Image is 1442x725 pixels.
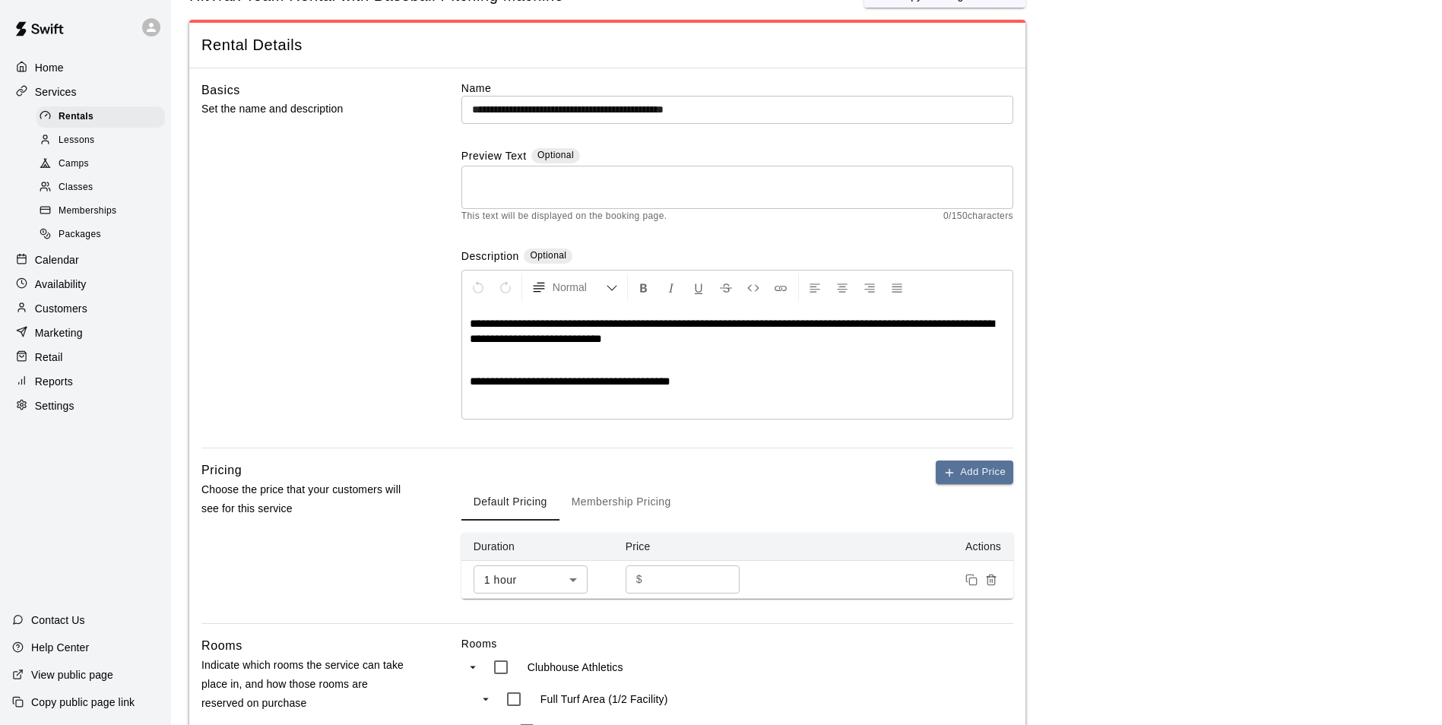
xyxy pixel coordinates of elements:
[35,325,83,340] p: Marketing
[537,150,574,160] span: Optional
[12,297,159,320] a: Customers
[493,274,518,301] button: Redo
[12,273,159,296] a: Availability
[981,570,1001,590] button: Remove price
[35,374,73,389] p: Reports
[530,250,566,261] span: Optional
[36,201,165,222] div: Memberships
[201,35,1013,55] span: Rental Details
[36,106,165,128] div: Rentals
[12,56,159,79] a: Home
[12,81,159,103] a: Services
[713,274,739,301] button: Format Strikethrough
[35,277,87,292] p: Availability
[59,227,101,242] span: Packages
[12,249,159,271] a: Calendar
[461,533,613,561] th: Duration
[636,571,642,587] p: $
[36,105,171,128] a: Rentals
[613,533,765,561] th: Price
[461,81,1013,96] label: Name
[658,274,684,301] button: Format Italics
[31,695,135,710] p: Copy public page link
[936,461,1013,484] button: Add Price
[35,84,77,100] p: Services
[528,660,623,675] p: Clubhouse Athletics
[962,570,981,590] button: Duplicate price
[36,128,171,152] a: Lessons
[12,321,159,344] a: Marketing
[201,480,413,518] p: Choose the price that your customers will see for this service
[829,274,855,301] button: Center Align
[768,274,794,301] button: Insert Link
[35,398,74,413] p: Settings
[31,667,113,682] p: View public page
[59,180,93,195] span: Classes
[36,223,171,247] a: Packages
[12,346,159,369] a: Retail
[36,177,165,198] div: Classes
[201,636,242,656] h6: Rooms
[686,274,711,301] button: Format Underline
[765,533,1013,561] th: Actions
[201,81,240,100] h6: Basics
[802,274,828,301] button: Left Align
[31,613,85,628] p: Contact Us
[201,461,242,480] h6: Pricing
[525,274,624,301] button: Formatting Options
[36,154,165,175] div: Camps
[461,209,667,224] span: This text will be displayed on the booking page.
[740,274,766,301] button: Insert Code
[36,176,171,200] a: Classes
[201,656,413,714] p: Indicate which rooms the service can take place in, and how those rooms are reserved on purchase
[35,252,79,268] p: Calendar
[35,60,64,75] p: Home
[36,153,171,176] a: Camps
[461,249,519,266] label: Description
[857,274,883,301] button: Right Align
[559,484,683,521] button: Membership Pricing
[35,301,87,316] p: Customers
[36,224,165,245] div: Packages
[36,200,171,223] a: Memberships
[59,133,95,148] span: Lessons
[31,640,89,655] p: Help Center
[540,692,668,707] p: Full Turf Area (1/2 Facility)
[59,157,89,172] span: Camps
[461,148,527,166] label: Preview Text
[35,350,63,365] p: Retail
[59,109,93,125] span: Rentals
[465,274,491,301] button: Undo
[201,100,413,119] p: Set the name and description
[12,370,159,393] a: Reports
[36,130,165,151] div: Lessons
[461,484,559,521] button: Default Pricing
[474,565,588,594] div: 1 hour
[943,209,1013,224] span: 0 / 150 characters
[461,636,1013,651] label: Rooms
[12,394,159,417] a: Settings
[553,280,606,295] span: Normal
[59,204,116,219] span: Memberships
[631,274,657,301] button: Format Bold
[884,274,910,301] button: Justify Align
